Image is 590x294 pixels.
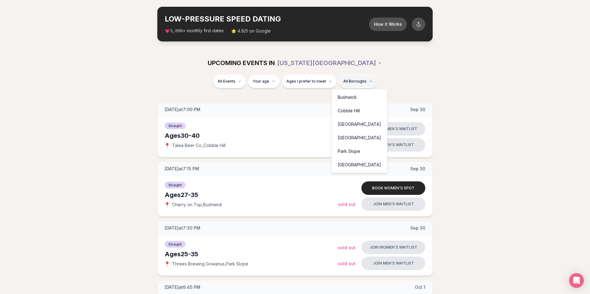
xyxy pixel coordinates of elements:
div: Park Slope [333,145,386,158]
div: Cobble Hill [333,104,386,118]
div: [GEOGRAPHIC_DATA] [333,118,386,131]
div: [GEOGRAPHIC_DATA] [333,131,386,145]
div: [GEOGRAPHIC_DATA] [333,158,386,172]
div: Bushwick [333,91,386,104]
